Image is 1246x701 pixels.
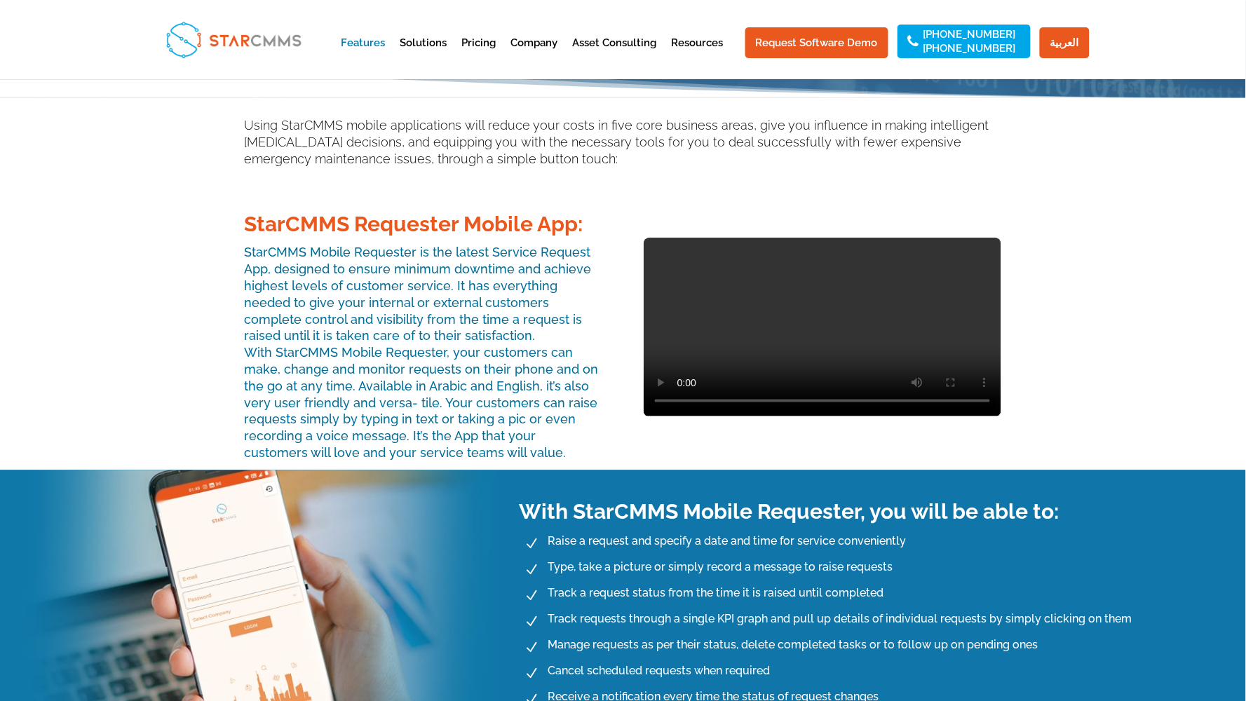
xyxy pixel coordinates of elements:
span: N [520,662,544,686]
h3: StarCMMS Requester Mobile App: [245,214,602,242]
span: Track requests through a single KPI graph and pull up details of individual requests by simply cl... [544,610,1132,629]
a: Request Software Demo [745,27,888,58]
span: Type, take a picture or simply record a message to raise requests [544,558,893,577]
iframe: Chat Widget [1013,550,1246,701]
a: [PHONE_NUMBER] [923,43,1016,53]
a: Asset Consulting [573,38,657,72]
span: N [520,558,544,583]
h3: With StarCMMS Mobile Requester, you will be able to: [520,502,1204,530]
img: StarCMMS [160,15,307,64]
a: Pricing [462,38,496,72]
a: العربية [1040,27,1090,58]
a: [PHONE_NUMBER] [923,29,1016,39]
span: Raise a request and specify a date and time for service conveniently [544,532,907,551]
span: Track a request status from the time it is raised until completed [544,584,884,603]
a: Company [511,38,558,72]
a: Solutions [400,38,447,72]
p: Using StarCMMS mobile applications will reduce your costs in five core business areas, give you i... [245,117,1002,167]
span: N [520,584,544,608]
p: StarCMMS Mobile Requester is the latest Service Request App, designed to ensure minimum downtime ... [245,244,602,461]
span: N [520,532,544,557]
a: Features [341,38,386,72]
span: N [520,636,544,660]
span: Manage requests as per their status, delete completed tasks or to follow up on pending ones [544,636,1038,655]
a: Resources [672,38,724,72]
span: N [520,610,544,634]
span: Cancel scheduled requests when required [544,662,771,681]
